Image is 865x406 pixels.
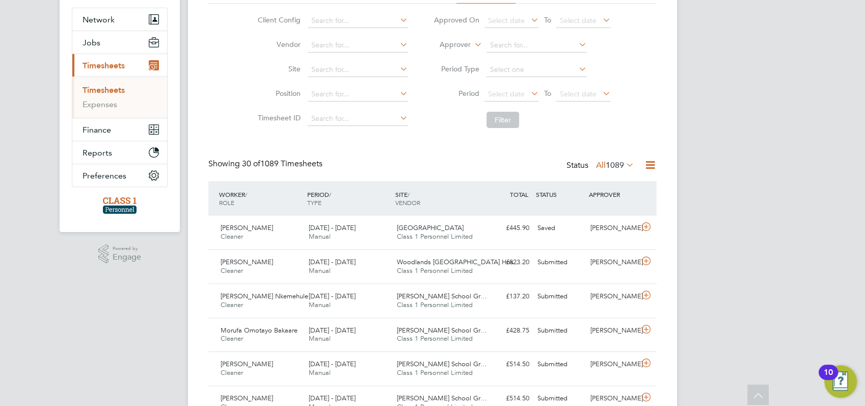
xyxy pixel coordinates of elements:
span: 1089 [606,160,624,170]
div: Submitted [533,254,586,271]
div: [PERSON_NAME] [586,356,639,373]
span: Morufa Omotayo Bakaare [221,326,298,335]
img: class1personnel-logo-retina.png [103,197,137,214]
span: [PERSON_NAME] [221,360,273,368]
span: [DATE] - [DATE] [309,326,356,335]
span: [PERSON_NAME] School Gr… [397,360,487,368]
div: APPROVER [586,185,639,204]
div: 10 [824,372,833,386]
span: Class 1 Personnel Limited [397,334,473,343]
span: Woodlands [GEOGRAPHIC_DATA] Hos… [397,258,520,266]
div: Saved [533,220,586,237]
input: Search for... [308,112,408,126]
div: Showing [208,159,325,169]
span: Preferences [83,171,126,181]
span: [PERSON_NAME] School Gr… [397,394,487,402]
span: ROLE [219,198,234,207]
span: [PERSON_NAME] School Gr… [397,292,487,300]
input: Search for... [308,38,408,53]
div: Submitted [533,322,586,339]
span: Class 1 Personnel Limited [397,266,473,275]
span: / [245,190,247,198]
label: Period [434,89,479,98]
span: [PERSON_NAME] [221,394,273,402]
label: Timesheet ID [255,113,301,122]
span: Timesheets [83,61,125,70]
div: Submitted [533,356,586,373]
label: Approver [425,40,471,50]
div: £428.75 [480,322,533,339]
div: £137.20 [480,288,533,305]
div: £514.50 [480,356,533,373]
input: Search for... [308,87,408,102]
div: [PERSON_NAME] [586,220,639,237]
span: Powered by [113,244,141,253]
span: TOTAL [510,190,528,198]
span: 30 of [242,159,260,169]
span: Manual [309,334,331,343]
div: WORKER [217,185,305,212]
div: SITE [393,185,481,212]
span: Manual [309,266,331,275]
span: Select date [560,16,597,25]
span: [DATE] - [DATE] [309,258,356,266]
span: Finance [83,125,111,135]
span: [DATE] - [DATE] [309,360,356,368]
input: Search for... [308,14,408,28]
button: Open Resource Center, 10 new notifications [824,365,857,398]
label: Approved On [434,15,479,24]
a: Go to home page [72,197,168,214]
span: Manual [309,300,331,309]
span: / [329,190,331,198]
span: Cleaner [221,300,243,309]
a: Timesheets [83,85,125,95]
label: Vendor [255,40,301,49]
span: Cleaner [221,232,243,241]
label: Period Type [434,64,479,73]
label: All [596,160,634,170]
button: Finance [72,118,167,141]
span: Manual [309,232,331,241]
div: PERIOD [305,185,393,212]
span: VENDOR [395,198,420,207]
div: £445.90 [480,220,533,237]
span: Network [83,15,115,24]
button: Jobs [72,31,167,54]
span: Class 1 Personnel Limited [397,232,473,241]
span: Select date [560,89,597,98]
input: Search for... [486,38,587,53]
span: [PERSON_NAME] School Gr… [397,326,487,335]
span: [DATE] - [DATE] [309,223,356,232]
button: Filter [486,112,519,128]
span: Reports [83,148,112,158]
div: Timesheets [72,77,167,118]
span: Select date [488,89,525,98]
span: Class 1 Personnel Limited [397,300,473,309]
button: Network [72,8,167,31]
span: Engage [113,253,141,262]
button: Preferences [72,164,167,187]
div: £823.20 [480,254,533,271]
span: [DATE] - [DATE] [309,292,356,300]
button: Timesheets [72,54,167,77]
div: Status [566,159,636,173]
input: Select one [486,63,587,77]
a: Expenses [83,99,117,109]
span: [PERSON_NAME] [221,258,273,266]
span: Cleaner [221,334,243,343]
span: 1089 Timesheets [242,159,322,169]
div: Submitted [533,288,586,305]
span: Cleaner [221,368,243,377]
span: [GEOGRAPHIC_DATA] [397,223,464,232]
span: To [541,13,554,27]
span: Select date [488,16,525,25]
span: Jobs [83,38,100,47]
label: Client Config [255,15,301,24]
div: STATUS [533,185,586,204]
div: [PERSON_NAME] [586,288,639,305]
a: Powered byEngage [98,244,142,264]
span: [PERSON_NAME] [221,223,273,232]
div: [PERSON_NAME] [586,254,639,271]
span: TYPE [307,198,321,207]
span: Cleaner [221,266,243,275]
